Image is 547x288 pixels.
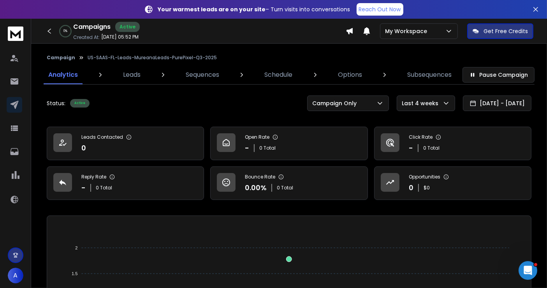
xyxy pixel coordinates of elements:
[359,5,401,13] p: Reach Out Now
[210,166,368,200] a: Bounce Rate0.00%0 Total
[115,22,140,32] div: Active
[424,185,430,191] p: $ 0
[81,174,106,180] p: Reply Rate
[245,174,275,180] p: Bounce Rate
[158,5,266,13] strong: Your warmest leads are on your site
[47,55,75,61] button: Campaign
[8,268,23,283] button: A
[423,145,440,151] p: 0 Total
[403,65,456,84] a: Subsequences
[259,145,276,151] p: 0 Total
[467,23,533,39] button: Get Free Credits
[484,27,528,35] p: Get Free Credits
[73,22,111,32] h1: Campaigns
[374,127,531,160] a: Click Rate-0 Total
[101,34,139,40] p: [DATE] 05:52 PM
[72,271,77,276] tspan: 1.5
[312,99,360,107] p: Campaign Only
[277,185,293,191] p: 0 Total
[338,70,362,80] p: Options
[333,65,367,84] a: Options
[47,166,204,200] a: Reply Rate-0 Total
[357,3,403,16] a: Reach Out Now
[8,27,23,41] img: logo
[158,5,350,13] p: – Turn visits into conversations
[118,65,145,84] a: Leads
[245,134,269,140] p: Open Rate
[81,134,123,140] p: Leads Contacted
[407,70,452,80] p: Subsequences
[70,99,90,108] div: Active
[210,127,368,160] a: Open Rate-0 Total
[409,182,413,193] p: 0
[374,166,531,200] a: Opportunities0$0
[265,70,293,80] p: Schedule
[47,99,65,107] p: Status:
[96,185,112,191] p: 0 Total
[181,65,224,84] a: Sequences
[245,182,267,193] p: 0.00 %
[48,70,78,80] p: Analytics
[88,55,217,61] p: US-SAAS-FL-Leads-MureanaLeads-PurePixel-Q3-2025
[73,34,100,41] p: Created At:
[44,65,83,84] a: Analytics
[402,99,441,107] p: Last 4 weeks
[81,182,86,193] p: -
[123,70,141,80] p: Leads
[409,143,413,154] p: -
[245,143,249,154] p: -
[75,246,77,250] tspan: 2
[463,95,531,111] button: [DATE] - [DATE]
[409,134,433,140] p: Click Rate
[463,67,535,83] button: Pause Campaign
[385,27,430,35] p: My Workspace
[519,261,537,280] iframe: Intercom live chat
[63,29,67,34] p: 0 %
[409,174,440,180] p: Opportunities
[47,127,204,160] a: Leads Contacted0
[81,143,86,154] p: 0
[186,70,219,80] p: Sequences
[260,65,297,84] a: Schedule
